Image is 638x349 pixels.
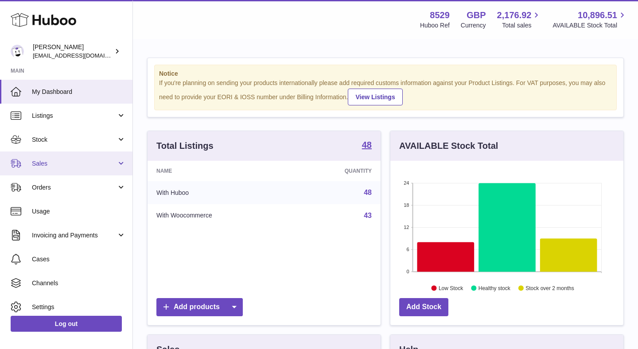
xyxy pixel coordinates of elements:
[406,269,409,274] text: 0
[552,9,627,30] a: 10,896.51 AVAILABLE Stock Total
[399,140,498,152] h3: AVAILABLE Stock Total
[439,285,463,291] text: Low Stock
[404,180,409,186] text: 24
[399,298,448,316] a: Add Stock
[430,9,450,21] strong: 8529
[404,225,409,230] text: 12
[406,247,409,252] text: 6
[148,204,292,227] td: With Woocommerce
[32,136,117,144] span: Stock
[362,140,372,151] a: 48
[362,140,372,149] strong: 48
[156,140,214,152] h3: Total Listings
[159,79,612,105] div: If you're planning on sending your products internationally please add required customs informati...
[32,231,117,240] span: Invoicing and Payments
[292,161,381,181] th: Quantity
[478,285,511,291] text: Healthy stock
[32,279,126,287] span: Channels
[364,212,372,219] a: 43
[497,9,542,30] a: 2,176.92 Total sales
[348,89,402,105] a: View Listings
[33,52,130,59] span: [EMAIL_ADDRESS][DOMAIN_NAME]
[420,21,450,30] div: Huboo Ref
[32,303,126,311] span: Settings
[467,9,486,21] strong: GBP
[32,159,117,168] span: Sales
[11,316,122,332] a: Log out
[32,207,126,216] span: Usage
[33,43,113,60] div: [PERSON_NAME]
[32,255,126,264] span: Cases
[552,21,627,30] span: AVAILABLE Stock Total
[461,21,486,30] div: Currency
[364,189,372,196] a: 48
[148,161,292,181] th: Name
[11,45,24,58] img: admin@redgrass.ch
[32,183,117,192] span: Orders
[32,112,117,120] span: Listings
[578,9,617,21] span: 10,896.51
[32,88,126,96] span: My Dashboard
[502,21,541,30] span: Total sales
[159,70,612,78] strong: Notice
[148,181,292,204] td: With Huboo
[525,285,574,291] text: Stock over 2 months
[497,9,532,21] span: 2,176.92
[404,202,409,208] text: 18
[156,298,243,316] a: Add products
